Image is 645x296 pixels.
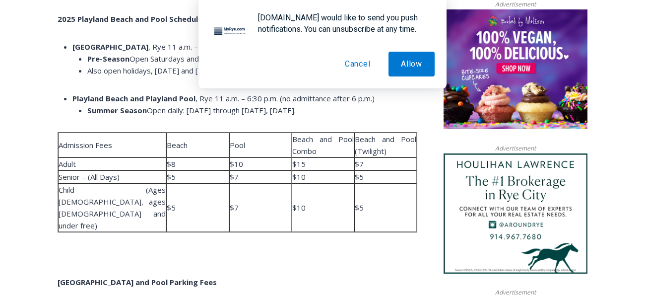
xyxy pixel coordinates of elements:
li: , Rye 11 a.m. – 6:30 p.m. (no admittance after 6 p.m.) [72,92,417,116]
div: Serving [GEOGRAPHIC_DATA] Since [DATE] [65,18,245,27]
td: Child (Ages [DEMOGRAPHIC_DATA], ages [DEMOGRAPHIC_DATA] and under free) [58,183,166,232]
td: $5 [166,170,229,183]
div: "the precise, almost orchestrated movements of cutting and assembling sushi and [PERSON_NAME] mak... [102,62,141,119]
td: Pool [229,133,292,157]
div: Beach and Pool (Twilight) [355,133,416,157]
a: Intern @ [DOMAIN_NAME] [239,96,481,124]
td: $7 [229,170,292,183]
button: Cancel [332,52,383,76]
strong: [GEOGRAPHIC_DATA] and Pool Parking Fees [58,277,217,287]
strong: Summer Season [87,105,147,115]
td: Beach [166,133,229,157]
img: Houlihan Lawrence The #1 Brokerage in Rye City [444,153,587,274]
span: Intern @ [DOMAIN_NAME] [259,99,460,121]
td: Beach and Pool Combo [292,133,354,157]
td: $7 [229,183,292,232]
td: $5 [354,183,417,232]
a: Open Tues. - Sun. [PHONE_NUMBER] [0,100,100,124]
td: $15 [292,157,354,170]
div: [DOMAIN_NAME] would like to send you push notifications. You can unsubscribe at any time. [250,12,435,35]
li: Open daily: [DATE] through [DATE], [DATE]. [87,104,417,116]
td: $10 [292,170,354,183]
td: $10 [229,157,292,170]
span: Open Tues. - Sun. [PHONE_NUMBER] [3,102,97,140]
td: Senior – (All Days) [58,170,166,183]
td: $5 [166,183,229,232]
td: Admission Fees [58,133,166,157]
td: $7 [354,157,417,170]
td: $8 [166,157,229,170]
img: notification icon [210,12,250,52]
a: Book [PERSON_NAME]'s Good Humor for Your Event [295,3,358,45]
td: Adult [58,157,166,170]
img: s_800_809a2aa2-bb6e-4add-8b5e-749ad0704c34.jpeg [240,0,300,45]
td: $5 [354,170,417,183]
strong: Playland Beach and Playland Pool [72,93,195,103]
div: "[PERSON_NAME] and I covered the [DATE] Parade, which was a really eye opening experience as I ha... [251,0,469,96]
button: Allow [388,52,435,76]
h4: Book [PERSON_NAME]'s Good Humor for Your Event [302,10,345,38]
span: Advertisement [485,144,546,153]
td: $10 [292,183,354,232]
